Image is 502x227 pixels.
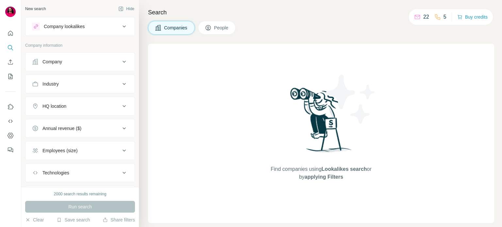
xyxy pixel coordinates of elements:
button: Save search [57,217,90,223]
div: Company lookalikes [44,23,85,30]
span: Find companies using or by [269,165,373,181]
p: 22 [423,13,429,21]
p: Company information [25,42,135,48]
h4: Search [148,8,494,17]
div: Annual revenue ($) [42,125,81,132]
img: Avatar [5,7,16,17]
div: Industry [42,81,59,87]
button: Employees (size) [25,143,135,158]
button: Industry [25,76,135,92]
button: Search [5,42,16,54]
button: Company lookalikes [25,19,135,34]
span: Lookalikes search [322,166,367,172]
div: Employees (size) [42,147,77,154]
div: Technologies [42,170,69,176]
button: Quick start [5,27,16,39]
button: Company [25,54,135,70]
span: Companies [164,24,188,31]
button: Technologies [25,165,135,181]
div: Company [42,58,62,65]
button: My lists [5,71,16,82]
button: Annual revenue ($) [25,121,135,136]
p: 5 [443,13,446,21]
span: People [214,24,229,31]
button: Hide [114,4,139,14]
button: Use Surfe API [5,115,16,127]
img: Surfe Illustration - Woman searching with binoculars [287,86,355,159]
button: Dashboard [5,130,16,141]
div: 2000 search results remaining [54,191,107,197]
button: Clear [25,217,44,223]
button: Feedback [5,144,16,156]
button: Share filters [103,217,135,223]
button: HQ location [25,98,135,114]
button: Enrich CSV [5,56,16,68]
button: Buy credits [457,12,488,22]
img: Surfe Illustration - Stars [321,70,380,129]
div: HQ location [42,103,66,109]
span: applying Filters [305,174,343,180]
button: Use Surfe on LinkedIn [5,101,16,113]
div: New search [25,6,46,12]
